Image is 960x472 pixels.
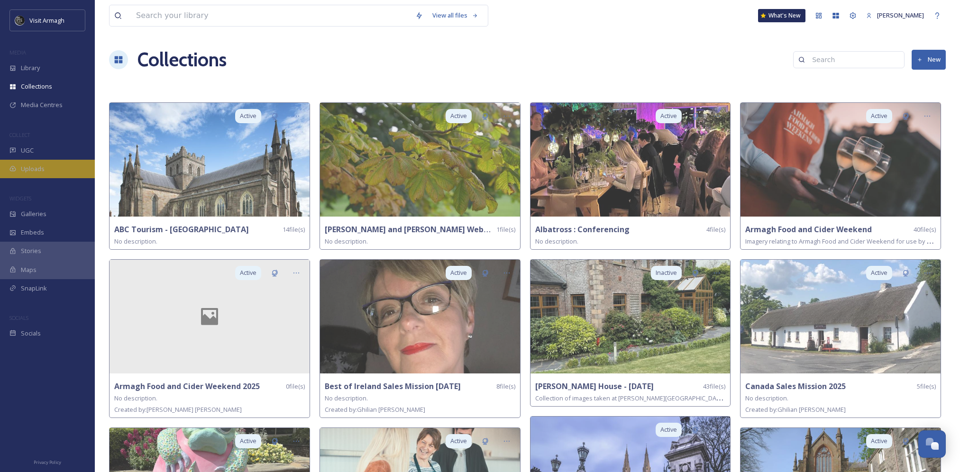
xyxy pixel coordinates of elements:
strong: Albatross : Conferencing [535,224,630,235]
span: Inactive [656,268,677,277]
span: UGC [21,146,34,155]
span: Created by: Ghilian [PERSON_NAME] [325,405,425,414]
span: No description. [325,394,368,402]
span: Privacy Policy [34,459,61,465]
img: 260815CH0101-2.jpg [110,103,310,217]
img: 0840eaa1-ff19-4365-aa8f-2a604b1688d2.jpg [741,260,941,373]
a: View all files [428,6,483,25]
span: No description. [114,237,157,245]
span: Embeds [21,228,44,237]
span: 1 file(s) [496,225,515,234]
span: Created by: [PERSON_NAME] [PERSON_NAME] [114,405,242,414]
span: WIDGETS [9,195,31,202]
span: MEDIA [9,49,26,56]
img: %25F0%259D%2590%2580%25F0%259D%2590%25AE%25F0%259D%2590%25AD%25F0%259D%2590%25AE%25F0%259D%2590%2... [320,103,520,217]
span: No description. [325,237,368,245]
span: Created by: Ghilian [PERSON_NAME] [745,405,846,414]
span: 5 file(s) [917,382,936,391]
span: Active [660,425,677,434]
button: New [912,50,946,69]
span: 43 file(s) [703,382,725,391]
span: Active [240,268,256,277]
strong: [PERSON_NAME] House - [DATE] [535,381,654,391]
strong: ABC Tourism - [GEOGRAPHIC_DATA] [114,224,249,235]
strong: [PERSON_NAME] and [PERSON_NAME] Webinar [325,224,499,235]
img: IMG_1862.jpeg [530,260,731,373]
span: 4 file(s) [706,225,725,234]
span: Maps [21,265,37,274]
span: No description. [114,394,157,402]
span: SOCIALS [9,314,28,321]
span: Active [871,268,887,277]
span: [PERSON_NAME] [877,11,924,19]
span: Library [21,64,40,73]
span: 8 file(s) [496,382,515,391]
strong: Canada Sales Mission 2025 [745,381,846,391]
span: Uploads [21,164,45,173]
span: Active [450,436,467,445]
a: Privacy Policy [34,456,61,467]
a: [PERSON_NAME] [861,6,929,25]
span: Media Centres [21,100,63,109]
img: 1b67f726-af31-4ce1-9a18-93ac838d75e2.jpg [320,260,520,373]
span: Stories [21,246,41,255]
span: 14 file(s) [283,225,305,234]
img: THE-FIRST-PLACE-VISIT-ARMAGH.COM-BLACK.jpg [15,16,25,25]
strong: Armagh Food and Cider Weekend [745,224,872,235]
span: 40 file(s) [914,225,936,234]
span: Active [871,111,887,120]
span: Active [660,111,677,120]
input: Search your library [131,5,411,26]
span: Galleries [21,209,46,218]
span: Collections [21,82,52,91]
img: IMG_0248.jpeg [530,103,731,217]
span: No description. [535,237,578,245]
span: Collection of images taken at [PERSON_NAME][GEOGRAPHIC_DATA] in [DATE]. [535,393,753,402]
strong: Armagh Food and Cider Weekend 2025 [114,381,260,391]
span: SnapLink [21,284,47,293]
a: Collections [137,45,227,74]
a: What's New [758,9,805,22]
span: 0 file(s) [286,382,305,391]
span: Active [450,111,467,120]
img: pa.hug2012%2540gmail.com-Day%25201%2520Socials-15.jpg [741,103,941,217]
span: No description. [745,394,788,402]
span: Active [240,111,256,120]
span: Active [871,436,887,445]
input: Search [807,50,899,69]
span: Visit Armagh [29,16,64,25]
span: COLLECT [9,131,30,138]
button: Open Chat [918,430,946,458]
span: Socials [21,329,41,338]
strong: Best of Ireland Sales Mission [DATE] [325,381,461,391]
span: Active [450,268,467,277]
span: Active [240,436,256,445]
